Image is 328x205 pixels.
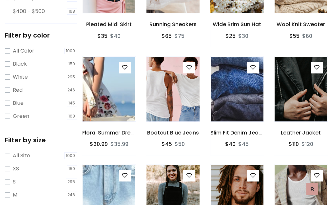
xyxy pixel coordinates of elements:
h5: Filter by color [5,31,77,39]
del: $45 [238,140,249,148]
del: $40 [110,32,121,40]
h6: $40 [225,141,236,147]
label: Green [13,112,29,120]
h6: Pleated Midi Skirt [82,21,136,27]
label: S [13,178,16,186]
h6: Floral Summer Dress [82,130,136,136]
span: 1000 [64,48,77,54]
h6: Slim Fit Denim Jeans [210,130,264,136]
span: 150 [67,61,77,67]
del: $120 [301,140,313,148]
del: $75 [174,32,184,40]
span: 246 [66,192,77,198]
h6: Wool Knit Sweater [274,21,328,27]
label: Red [13,86,23,94]
h6: Bootcut Blue Jeans [146,130,200,136]
span: 168 [67,113,77,119]
span: 1000 [64,152,77,159]
h6: $45 [162,141,172,147]
h6: $30.99 [90,141,108,147]
h6: $65 [162,33,172,39]
del: $50 [175,140,185,148]
del: $30 [238,32,248,40]
span: 145 [67,100,77,106]
label: $400 - $500 [13,8,45,15]
h6: $35 [97,33,107,39]
h6: Wide Brim Sun Hat [210,21,264,27]
label: Blue [13,99,24,107]
label: All Color [13,47,34,55]
span: 295 [66,74,77,80]
h6: $110 [289,141,299,147]
del: $60 [302,32,312,40]
span: 168 [67,8,77,15]
h6: Leather Jacket [274,130,328,136]
label: All Size [13,152,30,160]
h6: Running Sneakers [146,21,200,27]
label: White [13,73,28,81]
span: 295 [66,179,77,185]
span: 150 [67,166,77,172]
h6: $55 [289,33,299,39]
label: XS [13,165,19,173]
h6: $25 [225,33,236,39]
label: M [13,191,17,199]
label: Black [13,60,27,68]
span: 246 [66,87,77,93]
h5: Filter by size [5,136,77,144]
del: $35.99 [110,140,128,148]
